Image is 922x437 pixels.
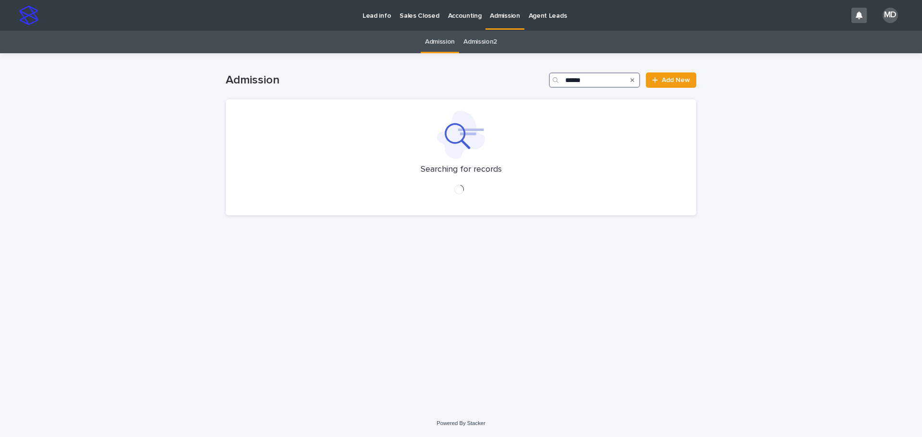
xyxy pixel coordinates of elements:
[421,165,502,175] p: Searching for records
[883,8,898,23] div: MD
[549,72,640,88] input: Search
[19,6,38,25] img: stacker-logo-s-only.png
[437,420,485,426] a: Powered By Stacker
[662,77,690,83] span: Add New
[226,73,545,87] h1: Admission
[463,31,497,53] a: Admission2
[425,31,455,53] a: Admission
[646,72,696,88] a: Add New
